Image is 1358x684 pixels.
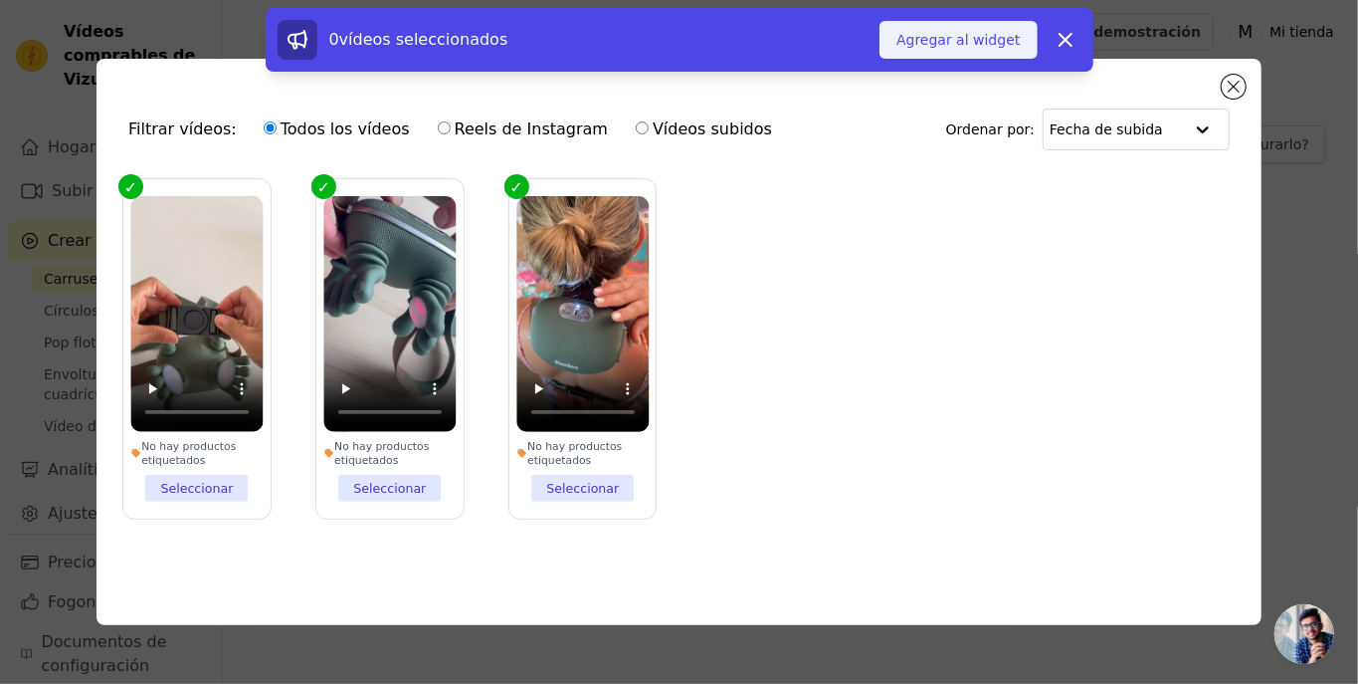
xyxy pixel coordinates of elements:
font: 0 [329,30,339,49]
font: No hay productos etiquetados [141,440,236,467]
font: No hay productos etiquetados [334,440,429,467]
font: Ordenar por: [946,121,1035,137]
font: Todos los vídeos [281,119,410,138]
font: Reels de Instagram [455,119,608,138]
font: Agregar al widget [896,32,1020,48]
div: Chat abierto [1274,604,1334,664]
font: Filtrar vídeos: [128,119,237,138]
font: No hay productos etiquetados [527,440,622,467]
button: Cerrar modal [1222,75,1246,99]
font: Vídeos subidos [653,119,772,138]
font: vídeos seleccionados [339,30,508,49]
